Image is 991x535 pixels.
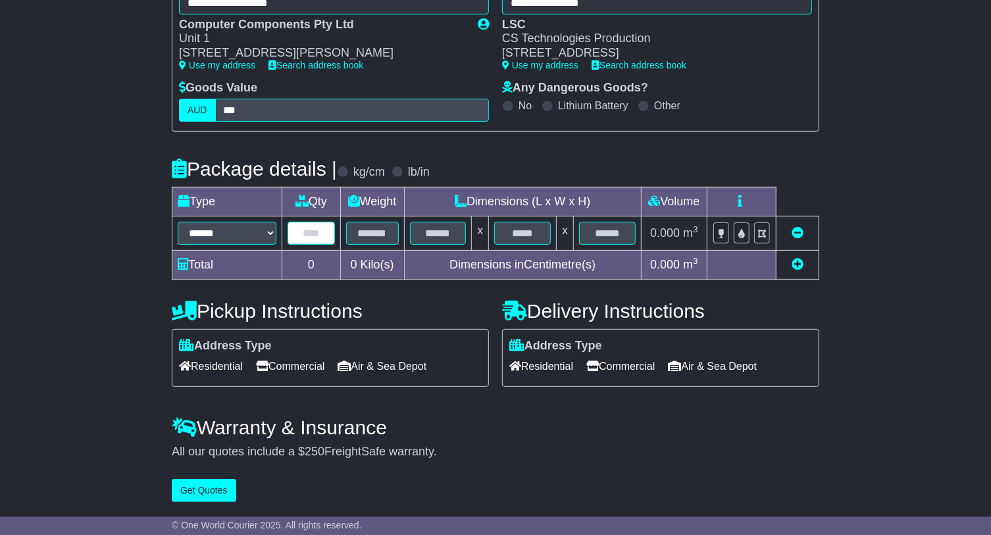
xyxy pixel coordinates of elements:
span: Air & Sea Depot [338,356,427,376]
span: 250 [305,445,324,458]
label: kg/cm [353,165,385,180]
label: Address Type [509,339,602,353]
label: AUD [179,99,216,122]
h4: Warranty & Insurance [172,417,819,438]
h4: Pickup Instructions [172,300,489,322]
div: [STREET_ADDRESS] [502,46,799,61]
span: m [683,226,698,240]
label: lb/in [408,165,430,180]
td: Qty [282,187,341,216]
label: Address Type [179,339,272,353]
td: 0 [282,250,341,279]
div: Computer Components Pty Ltd [179,18,465,32]
td: x [472,216,489,250]
div: Unit 1 [179,32,465,46]
span: 0 [351,258,357,271]
a: Search address book [592,60,686,70]
td: Volume [641,187,707,216]
div: [STREET_ADDRESS][PERSON_NAME] [179,46,465,61]
td: Dimensions (L x W x H) [404,187,641,216]
td: Kilo(s) [340,250,404,279]
span: Air & Sea Depot [669,356,757,376]
div: CS Technologies Production [502,32,799,46]
span: m [683,258,698,271]
td: Type [172,187,282,216]
label: No [519,99,532,112]
a: Search address book [268,60,363,70]
td: Weight [340,187,404,216]
sup: 3 [693,256,698,266]
a: Add new item [792,258,803,271]
h4: Package details | [172,158,337,180]
div: All our quotes include a $ FreightSafe warranty. [172,445,819,459]
span: Commercial [256,356,324,376]
h4: Delivery Instructions [502,300,819,322]
sup: 3 [693,224,698,234]
label: Goods Value [179,81,257,95]
a: Use my address [502,60,578,70]
span: © One World Courier 2025. All rights reserved. [172,520,362,530]
td: x [557,216,574,250]
label: Any Dangerous Goods? [502,81,648,95]
span: 0.000 [650,258,680,271]
button: Get Quotes [172,479,236,502]
td: Total [172,250,282,279]
label: Other [654,99,680,112]
label: Lithium Battery [558,99,628,112]
div: LSC [502,18,799,32]
span: Residential [179,356,243,376]
span: Residential [509,356,573,376]
span: 0.000 [650,226,680,240]
span: Commercial [586,356,655,376]
a: Use my address [179,60,255,70]
td: Dimensions in Centimetre(s) [404,250,641,279]
a: Remove this item [792,226,803,240]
